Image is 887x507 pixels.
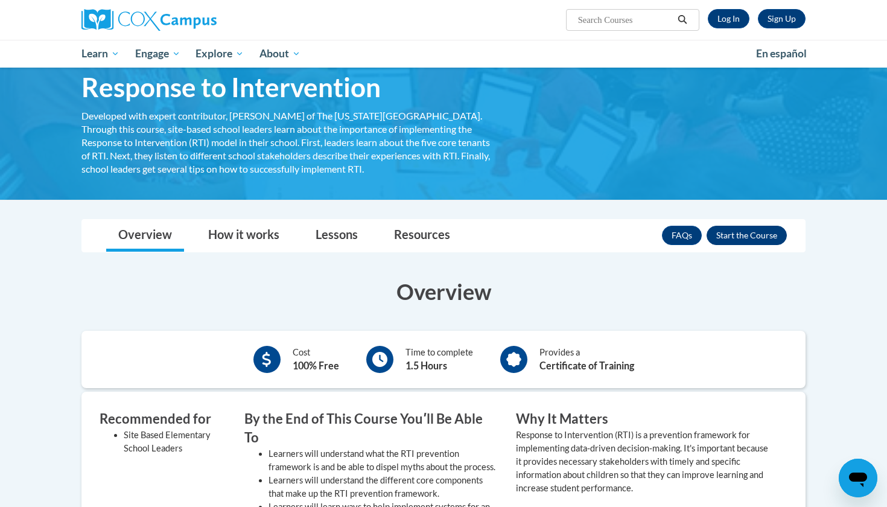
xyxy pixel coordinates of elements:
[81,9,311,31] a: Cox Campus
[196,46,244,61] span: Explore
[756,47,807,60] span: En español
[252,40,308,68] a: About
[188,40,252,68] a: Explore
[106,220,184,252] a: Overview
[127,40,188,68] a: Engage
[748,41,815,66] a: En español
[304,220,370,252] a: Lessons
[74,40,127,68] a: Learn
[269,447,498,474] li: Learners will understand what the RTI prevention framework is and be able to dispel myths about t...
[405,360,447,371] b: 1.5 Hours
[673,13,691,27] button: Search
[839,459,877,497] iframe: Button to launch messaging window
[758,9,806,28] a: Register
[516,410,769,429] h3: Why It Matters
[81,109,498,176] div: Developed with expert contributor, [PERSON_NAME] of The [US_STATE][GEOGRAPHIC_DATA]. Through this...
[516,430,768,493] value: Response to Intervention (RTI) is a prevention framework for implementing data-driven decision-ma...
[293,360,339,371] b: 100% Free
[577,13,673,27] input: Search Courses
[269,474,498,500] li: Learners will understand the different core components that make up the RTI prevention framework.
[259,46,300,61] span: About
[196,220,291,252] a: How it works
[708,9,749,28] a: Log In
[100,410,226,429] h3: Recommended for
[539,346,634,373] div: Provides a
[662,226,702,245] a: FAQs
[81,276,806,307] h3: Overview
[81,46,119,61] span: Learn
[539,360,634,371] b: Certificate of Training
[63,40,824,68] div: Main menu
[382,220,462,252] a: Resources
[405,346,473,373] div: Time to complete
[124,429,226,455] li: Site Based Elementary School Leaders
[707,226,787,245] button: Enroll
[135,46,180,61] span: Engage
[244,410,498,447] h3: By the End of This Course Youʹll Be Able To
[293,346,339,373] div: Cost
[81,9,217,31] img: Cox Campus
[81,71,381,103] span: Response to Intervention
